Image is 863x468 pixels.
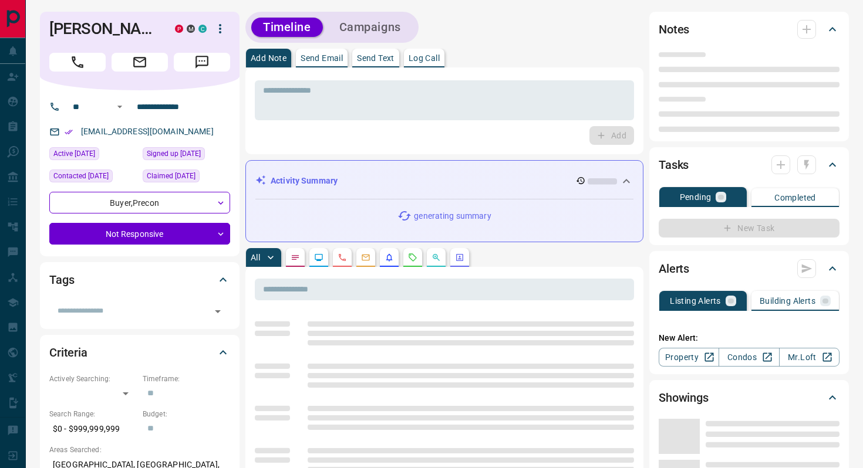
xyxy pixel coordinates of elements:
a: Property [659,348,719,367]
svg: Agent Actions [455,253,464,262]
span: Message [174,53,230,72]
a: [EMAIL_ADDRESS][DOMAIN_NAME] [81,127,214,136]
p: generating summary [414,210,491,222]
h2: Notes [659,20,689,39]
p: Areas Searched: [49,445,230,455]
svg: Email Verified [65,128,73,136]
p: $0 - $999,999,999 [49,419,137,439]
div: Tue Dec 17 2019 [143,147,230,164]
p: New Alert: [659,332,840,344]
div: Tue Aug 12 2025 [49,147,137,164]
svg: Listing Alerts [385,253,394,262]
h2: Criteria [49,343,87,362]
div: Tags [49,266,230,294]
div: Tasks [659,151,840,179]
span: Claimed [DATE] [147,170,195,182]
span: Contacted [DATE] [53,170,109,182]
h2: Tasks [659,155,689,174]
svg: Requests [408,253,417,262]
svg: Calls [338,253,347,262]
button: Open [113,100,127,114]
a: Condos [719,348,779,367]
div: mrloft.ca [187,25,195,33]
p: Send Email [301,54,343,62]
div: Notes [659,15,840,43]
svg: Lead Browsing Activity [314,253,323,262]
span: Email [112,53,168,72]
p: Log Call [409,54,440,62]
p: Search Range: [49,409,137,419]
a: Mr.Loft [779,348,840,367]
div: Activity Summary [255,170,633,192]
button: Open [210,303,226,320]
p: Activity Summary [271,175,338,187]
div: property.ca [175,25,183,33]
div: Not Responsive [49,223,230,245]
div: Thu Apr 28 2022 [143,169,230,186]
span: Active [DATE] [53,148,95,160]
span: Signed up [DATE] [147,148,201,160]
p: All [251,253,260,262]
p: Budget: [143,409,230,419]
h1: [PERSON_NAME] [49,19,157,38]
svg: Notes [291,253,300,262]
div: Buyer , Precon [49,192,230,213]
div: Alerts [659,255,840,283]
div: Criteria [49,338,230,367]
svg: Opportunities [431,253,441,262]
p: Listing Alerts [670,297,721,305]
div: Showings [659,384,840,412]
p: Send Text [357,54,395,62]
button: Timeline [251,18,323,37]
p: Building Alerts [760,297,815,305]
p: Pending [680,193,712,201]
svg: Emails [361,253,370,262]
p: Timeframe: [143,374,230,384]
div: Mon Jul 07 2025 [49,169,137,186]
div: condos.ca [198,25,207,33]
p: Add Note [251,54,286,62]
h2: Alerts [659,259,689,278]
p: Actively Searching: [49,374,137,384]
p: Completed [774,194,816,202]
h2: Showings [659,388,709,407]
h2: Tags [49,270,74,289]
button: Campaigns [328,18,413,37]
span: Call [49,53,106,72]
